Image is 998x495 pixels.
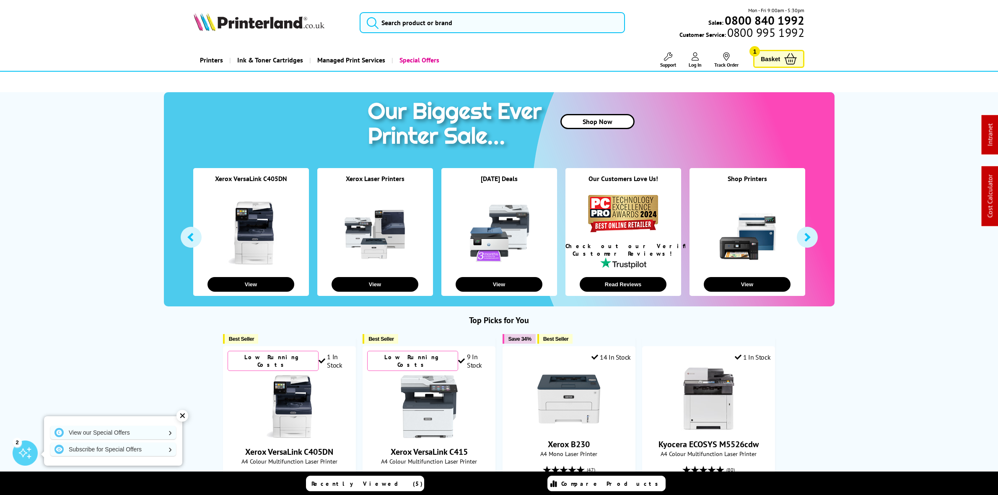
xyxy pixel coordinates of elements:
input: Search product or brand [360,12,625,33]
span: A4 Colour Multifunction Laser Printer [228,457,351,465]
span: (80) [726,462,735,478]
a: Support [660,52,676,68]
a: Special Offers [391,49,446,71]
button: Best Seller [223,334,259,344]
button: View [207,277,294,292]
span: Sales: [708,18,723,26]
a: 0800 840 1992 [723,16,804,24]
span: (47) [587,462,595,478]
a: Kyocera ECOSYS M5526cdw [677,424,740,432]
a: Intranet [986,124,994,146]
a: Track Order [714,52,739,68]
span: Best Seller [543,336,569,342]
span: A4 Colour Multifunction Laser Printer [647,450,770,458]
div: Low Running Costs [228,351,319,371]
div: 1 In Stock [319,352,351,369]
span: A4 Colour Multifunction Laser Printer [367,457,491,465]
b: 0800 840 1992 [725,13,804,28]
div: Shop Printers [690,174,805,193]
a: Xerox B230 [548,439,590,450]
span: Mon - Fri 9:00am - 5:30pm [748,6,804,14]
button: View [332,277,418,292]
div: Check out our Verified Customer Reviews! [565,242,681,257]
span: Basket [761,53,780,65]
img: Xerox B230 [537,368,600,430]
button: Read Reviews [580,277,666,292]
a: Ink & Toner Cartridges [229,49,309,71]
a: Recently Viewed (5) [306,476,424,491]
span: Log In [689,62,702,68]
div: 9 In Stock [458,352,491,369]
a: Compare Products [547,476,666,491]
a: Log In [689,52,702,68]
div: Low Running Costs [367,351,458,371]
button: Best Seller [537,334,573,344]
img: printer sale [363,92,550,158]
span: Save 34% [508,336,531,342]
span: Compare Products [561,480,663,487]
a: Xerox B230 [537,424,600,432]
div: [DATE] Deals [441,174,557,193]
span: Support [660,62,676,68]
span: 1 [749,46,760,57]
img: Xerox VersaLink C415 [398,375,461,438]
a: Kyocera ECOSYS M5526cdw [658,439,759,450]
span: Ink & Toner Cartridges [237,49,303,71]
div: 14 In Stock [591,353,631,361]
a: Xerox VersaLink C405DN [215,174,287,183]
span: Customer Service: [679,29,804,39]
div: 2 [13,438,22,447]
button: Best Seller [363,334,398,344]
a: Xerox VersaLink C415 [398,431,461,440]
a: Printerland Logo [194,13,349,33]
img: Printerland Logo [194,13,324,31]
a: Basket 1 [753,50,804,68]
span: 0800 995 1992 [726,29,804,36]
a: Xerox VersaLink C415 [391,446,468,457]
span: Recently Viewed (5) [311,480,423,487]
a: View our Special Offers [50,426,176,439]
a: Xerox VersaLink C405DN [258,431,321,440]
a: Cost Calculator [986,175,994,218]
a: Xerox VersaLink C405DN [245,446,333,457]
div: 1 In Stock [735,353,771,361]
button: View [456,277,542,292]
div: ✕ [176,410,188,422]
span: (56) [447,469,455,485]
img: Xerox VersaLink C405DN [258,375,321,438]
img: Kyocera ECOSYS M5526cdw [677,368,740,430]
a: Printers [194,49,229,71]
a: Xerox Laser Printers [346,174,404,183]
span: Best Seller [368,336,394,342]
a: Subscribe for Special Offers [50,443,176,456]
div: Our Customers Love Us! [565,174,681,193]
span: Best Seller [229,336,254,342]
a: Shop Now [560,114,635,129]
a: Managed Print Services [309,49,391,71]
span: (114) [306,469,317,485]
button: View [704,277,791,292]
span: A4 Mono Laser Printer [507,450,631,458]
button: Save 34% [503,334,536,344]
